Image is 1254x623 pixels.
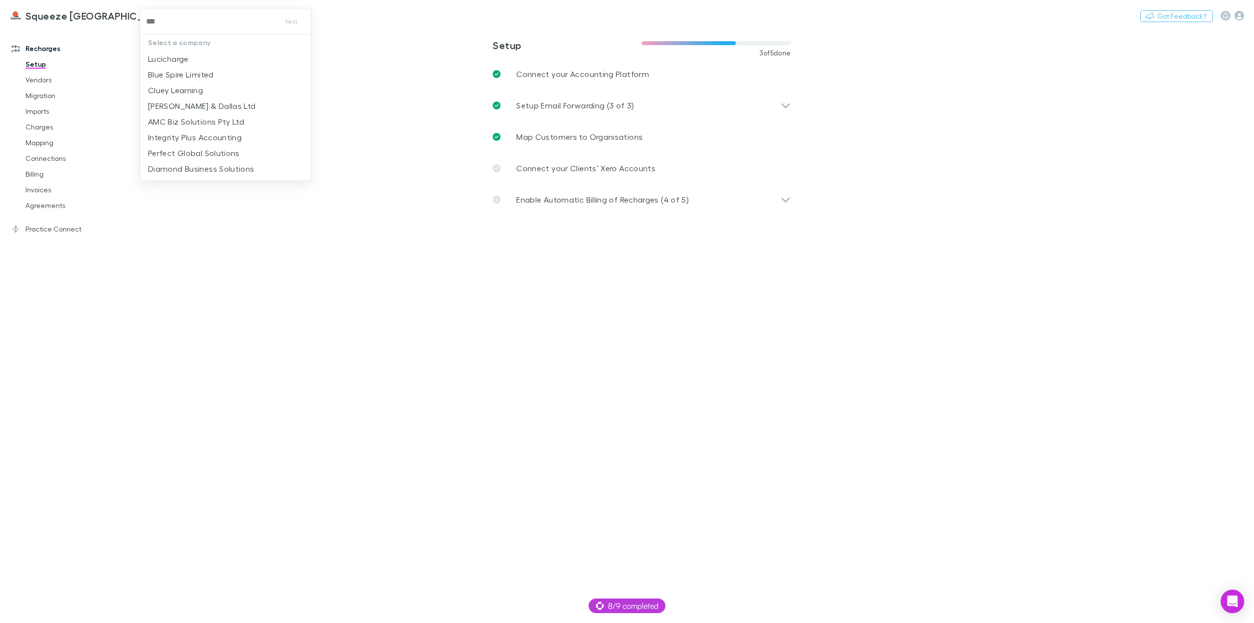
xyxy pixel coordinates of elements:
[148,69,214,80] p: Blue Spire Limited
[1221,590,1244,613] div: Open Intercom Messenger
[285,16,298,27] span: test
[140,34,311,51] p: Select a company
[276,16,307,27] button: test
[148,100,256,112] p: [PERSON_NAME] & Dallas Ltd
[148,53,189,65] p: Lucicharge
[148,84,203,96] p: Cluey Learning
[148,147,240,159] p: Perfect Global Solutions
[148,116,244,128] p: AMC Biz Solutions Pty Ltd
[148,163,254,175] p: Diamond Business Solutions
[148,131,242,143] p: Integrity Plus Accounting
